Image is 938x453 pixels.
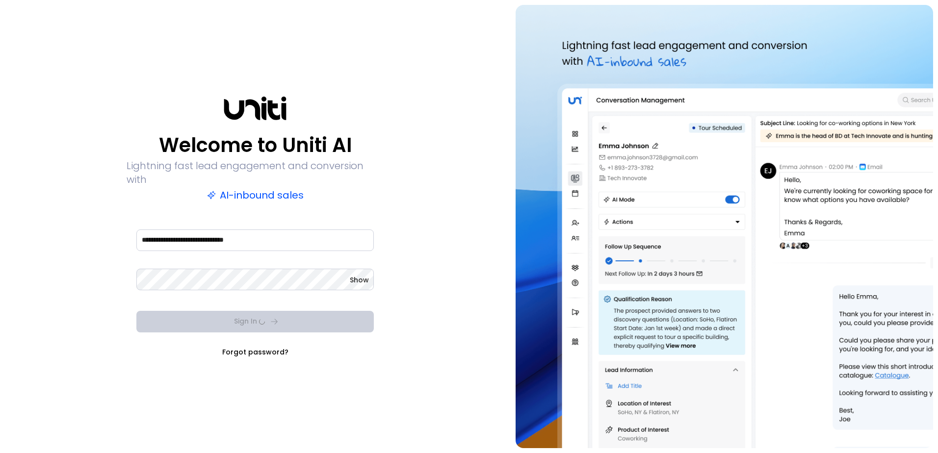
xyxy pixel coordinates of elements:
[222,347,288,357] a: Forgot password?
[127,159,384,186] p: Lightning fast lead engagement and conversion with
[159,133,352,157] p: Welcome to Uniti AI
[207,188,304,202] p: AI-inbound sales
[350,275,369,285] button: Show
[516,5,933,448] img: auth-hero.png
